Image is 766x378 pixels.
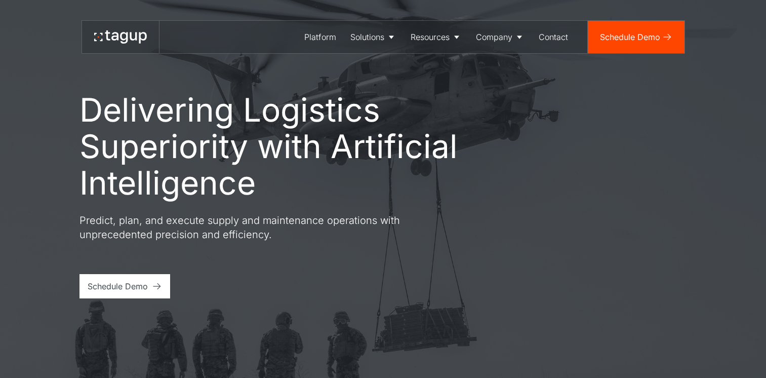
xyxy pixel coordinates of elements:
[297,21,343,53] a: Platform
[304,31,336,43] div: Platform
[343,21,404,53] a: Solutions
[404,21,469,53] a: Resources
[79,92,505,201] h1: Delivering Logistics Superiority with Artificial Intelligence
[79,213,444,242] p: Predict, plan, and execute supply and maintenance operations with unprecedented precision and eff...
[588,21,684,53] a: Schedule Demo
[88,280,148,292] div: Schedule Demo
[532,21,575,53] a: Contact
[79,274,170,298] a: Schedule Demo
[469,21,532,53] a: Company
[539,31,568,43] div: Contact
[476,31,512,43] div: Company
[411,31,450,43] div: Resources
[350,31,384,43] div: Solutions
[600,31,660,43] div: Schedule Demo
